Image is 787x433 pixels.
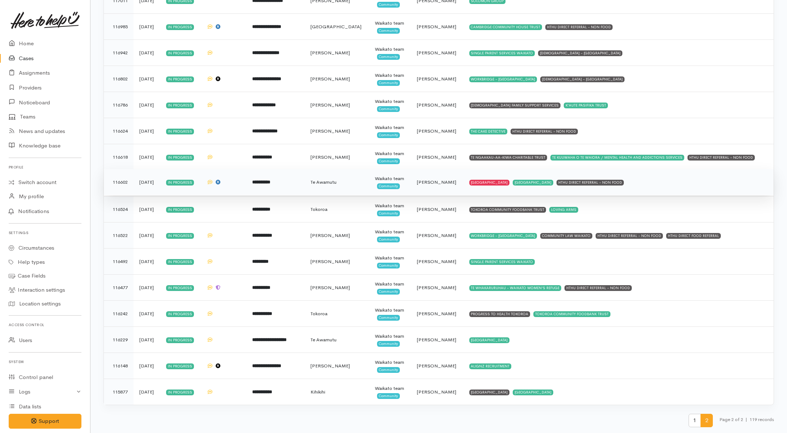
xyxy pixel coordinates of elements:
[134,144,160,170] td: [DATE]
[469,259,535,265] div: SINGLE PARENT SERVICES WAIKATO
[377,158,400,164] span: Community
[104,353,134,379] td: 116148
[417,102,456,108] span: [PERSON_NAME]
[377,106,400,112] span: Community
[166,337,194,343] div: In progress
[375,202,405,209] div: Waikato team
[310,389,325,395] span: Kihikihi
[166,390,194,395] div: In progress
[166,24,194,30] div: In progress
[550,155,684,161] div: TE KUUWAHA O TE WAIORA / MENTAL HEALTH AND ADDICTIONS SERVICES
[689,414,701,427] span: 1
[377,367,400,373] span: Community
[687,155,755,161] div: HTHU DIRECT REFERRAL - NON FOOD
[377,263,400,268] span: Community
[417,76,456,82] span: [PERSON_NAME]
[375,20,405,27] div: Waikato team
[166,103,194,108] div: In progress
[417,258,456,265] span: [PERSON_NAME]
[417,284,456,291] span: [PERSON_NAME]
[469,207,546,213] div: TOKOROA COMMUNITY FOODBANK TRUST
[310,232,350,238] span: [PERSON_NAME]
[310,154,350,160] span: [PERSON_NAME]
[377,211,400,216] span: Community
[596,233,663,239] div: HTHU DIRECT REFERRAL - NON FOOD
[375,307,405,314] div: Waikato team
[375,175,405,182] div: Waikato team
[375,359,405,366] div: Waikato team
[469,103,561,108] div: [DEMOGRAPHIC_DATA] FAMILY SUPPORT SERVICES
[469,363,512,369] div: ALIGNZ RECRUITMENT
[564,285,632,291] div: HTHU DIRECT REFERRAL - NON FOOD
[104,327,134,353] td: 116229
[104,275,134,301] td: 116477
[469,24,542,30] div: CAMBRIDGE COMMUNITY HOUSE TRUST
[377,80,400,86] span: Community
[375,280,405,288] div: Waikato team
[377,289,400,295] span: Community
[310,179,337,185] span: Te Awamutu
[417,311,456,317] span: [PERSON_NAME]
[375,228,405,236] div: Waikato team
[469,233,537,239] div: WORKBRIDGE - [GEOGRAPHIC_DATA]
[377,341,400,347] span: Community
[745,416,747,422] span: |
[104,40,134,66] td: 116942
[377,132,400,138] span: Community
[417,206,456,212] span: [PERSON_NAME]
[104,379,134,405] td: 115877
[134,327,160,353] td: [DATE]
[166,311,194,317] div: In progress
[166,233,194,239] div: In progress
[104,66,134,92] td: 116802
[540,233,592,239] div: COMMUNITY LAW WAIKATO
[166,285,194,291] div: In progress
[9,228,81,238] h6: Settings
[377,237,400,242] span: Community
[469,76,537,82] div: WORKBRIDGE - [GEOGRAPHIC_DATA]
[310,76,350,82] span: [PERSON_NAME]
[104,92,134,118] td: 116786
[469,285,562,291] div: TE WHAKARURUHAU - WAIKATO WOMEN'S REFUGE
[469,50,535,56] div: SINGLE PARENT SERVICES WAIKATO
[134,301,160,327] td: [DATE]
[310,128,350,134] span: [PERSON_NAME]
[134,40,160,66] td: [DATE]
[310,337,337,343] span: Te Awamutu
[104,301,134,327] td: 116242
[417,232,456,238] span: [PERSON_NAME]
[417,50,456,56] span: [PERSON_NAME]
[469,129,508,134] div: THE CAKE DETECTIVE
[104,196,134,222] td: 116524
[375,46,405,53] div: Waikato team
[469,390,510,395] div: [GEOGRAPHIC_DATA]
[134,222,160,249] td: [DATE]
[564,103,608,108] div: K'AUTE PASIFIKA TRUST
[533,311,610,317] div: TOKOROA COMMUNITY FOODBANK TRUST
[134,169,160,195] td: [DATE]
[417,337,456,343] span: [PERSON_NAME]
[377,315,400,321] span: Community
[469,337,510,343] div: [GEOGRAPHIC_DATA]
[104,118,134,144] td: 116624
[310,284,350,291] span: [PERSON_NAME]
[104,169,134,195] td: 116602
[166,207,194,213] div: In progress
[166,180,194,186] div: In progress
[666,233,721,239] div: HTHU DIRECT FOOD REFERRAL
[701,414,713,427] span: 2
[375,254,405,262] div: Waikato team
[310,206,327,212] span: Tokoroa
[9,320,81,330] h6: Access control
[9,414,81,429] button: Support
[417,179,456,185] span: [PERSON_NAME]
[417,128,456,134] span: [PERSON_NAME]
[417,389,456,395] span: [PERSON_NAME]
[134,249,160,275] td: [DATE]
[104,222,134,249] td: 116522
[166,129,194,134] div: In progress
[166,155,194,161] div: In progress
[719,414,774,433] small: Page 2 of 2 119 records
[166,76,194,82] div: In progress
[513,180,553,186] div: [GEOGRAPHIC_DATA]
